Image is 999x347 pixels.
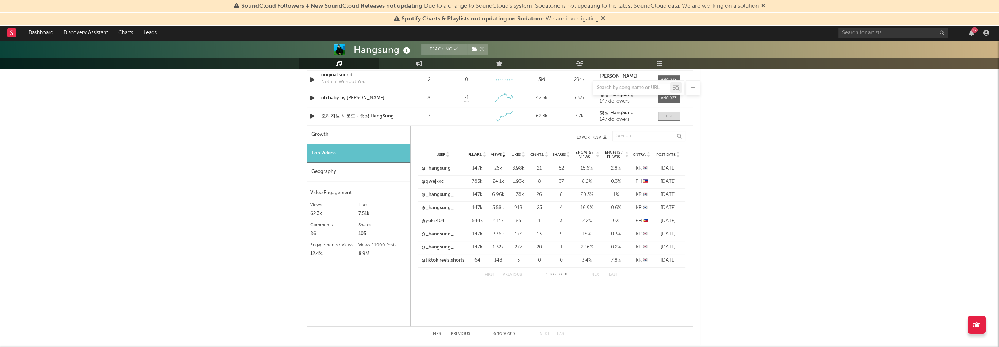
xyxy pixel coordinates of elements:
[574,257,600,264] div: 3.4 %
[358,221,407,230] div: Shares
[321,95,397,102] div: oh baby by [PERSON_NAME]
[503,273,522,277] button: Previous
[574,178,600,185] div: 8.2 %
[433,332,443,336] button: First
[654,231,682,238] div: [DATE]
[574,191,600,198] div: 20.3 %
[552,165,570,172] div: 52
[633,178,651,185] div: PH
[601,16,605,22] span: Dismiss
[358,250,407,258] div: 8.9M
[468,153,482,157] span: Fllwrs.
[552,231,570,238] div: 9
[422,217,445,225] a: @yoki.404
[969,30,974,36] button: 22
[510,217,527,225] div: 85
[490,257,507,264] div: 148
[437,153,445,157] span: User
[358,201,407,209] div: Likes
[633,231,651,238] div: KR
[468,244,487,251] div: 147k
[643,192,648,197] span: 🇰🇷
[525,95,558,102] div: 42.5k
[603,257,629,264] div: 7.8 %
[358,209,407,218] div: 7.51k
[464,94,469,101] span: -1
[643,219,648,223] span: 🇵🇭
[138,26,162,40] a: Leads
[600,111,650,116] a: 행성 HangSung
[654,165,682,172] div: [DATE]
[525,76,558,84] div: 3M
[643,166,648,171] span: 🇰🇷
[603,178,629,185] div: 0.3 %
[574,231,600,238] div: 18 %
[307,126,410,144] div: Growth
[633,204,651,212] div: KR
[654,257,682,264] div: [DATE]
[485,273,495,277] button: First
[310,241,358,250] div: Engagements / Views
[422,178,444,185] a: @qwejkxc
[490,165,507,172] div: 26k
[310,201,358,209] div: Views
[530,153,544,157] span: Cmnts.
[510,231,527,238] div: 474
[603,191,629,198] div: 1 %
[552,217,570,225] div: 3
[656,153,676,157] span: Post Date
[310,250,358,258] div: 12.4%
[412,113,446,120] div: 7
[574,217,600,225] div: 2.2 %
[422,204,454,212] a: @_hangsung_
[574,150,595,159] span: Engmts / Views
[412,95,446,102] div: 8
[552,191,570,198] div: 8
[358,230,407,238] div: 105
[525,113,558,120] div: 62.3k
[490,244,507,251] div: 1.32k
[530,244,549,251] div: 20
[600,74,650,79] a: [PERSON_NAME]
[310,221,358,230] div: Comments
[310,189,407,197] div: Video Engagement
[654,244,682,251] div: [DATE]
[654,204,682,212] div: [DATE]
[241,3,422,9] span: SoundCloud Followers + New SoundCloud Releases not updating
[530,178,549,185] div: 8
[530,231,549,238] div: 13
[490,191,507,198] div: 6.96k
[468,178,487,185] div: 785k
[643,179,648,184] span: 🇵🇭
[468,191,487,198] div: 147k
[553,153,566,157] span: Shares
[490,217,507,225] div: 4.11k
[574,244,600,251] div: 22.6 %
[552,204,570,212] div: 4
[633,191,651,198] div: KR
[468,257,487,264] div: 64
[310,230,358,238] div: 86
[422,231,454,238] a: @_hangsung_
[643,258,648,263] span: 🇰🇷
[307,163,410,181] div: Geography
[562,76,596,84] div: 294k
[321,72,397,79] div: original sound
[609,273,618,277] button: Last
[58,26,113,40] a: Discovery Assistant
[465,76,468,84] div: 0
[467,44,488,55] span: ( 1 )
[537,270,577,279] div: 1 8 8
[321,113,397,120] div: 오리지널 사운드 - 행성 HangSung
[510,204,527,212] div: 918
[593,85,670,91] input: Search by song name or URL
[761,3,765,9] span: Dismiss
[603,165,629,172] div: 2.8 %
[468,231,487,238] div: 147k
[530,204,549,212] div: 23
[574,204,600,212] div: 16.9 %
[633,244,651,251] div: KR
[633,153,646,157] span: Cntry.
[425,135,607,140] button: Export CSV
[490,231,507,238] div: 2.76k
